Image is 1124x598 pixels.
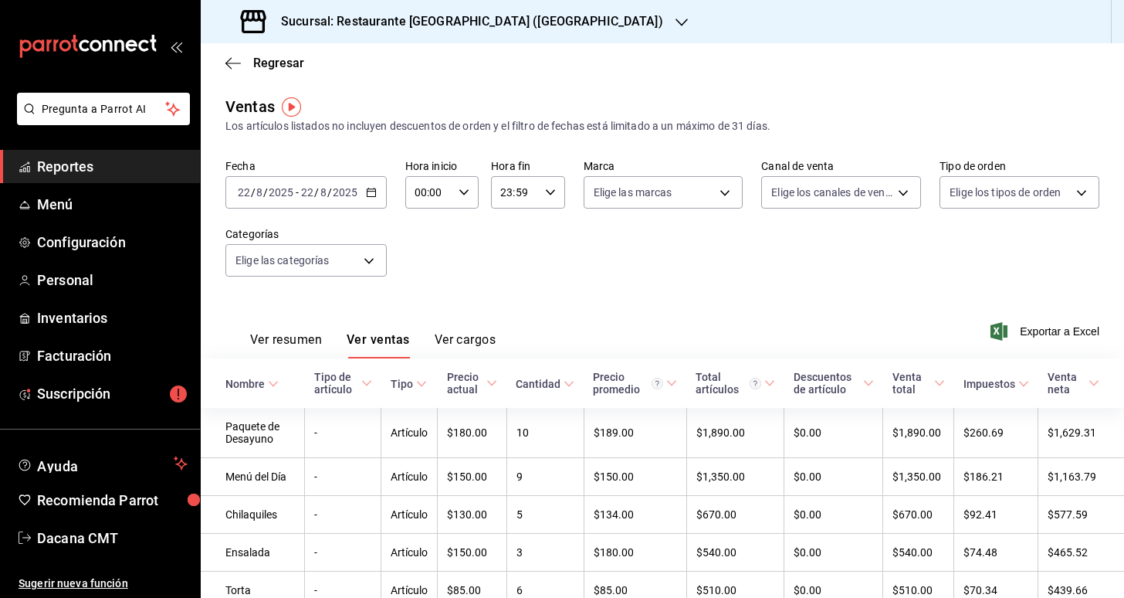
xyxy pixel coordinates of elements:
td: $260.69 [954,408,1038,458]
div: Precio promedio [593,371,663,396]
label: Hora inicio [405,161,479,172]
div: Venta total [892,371,931,396]
div: Ventas [225,95,275,118]
span: / [327,186,332,199]
span: / [314,186,319,199]
td: $150.00 [438,458,507,496]
span: Regresar [253,56,304,70]
img: Tooltip marker [282,97,301,117]
svg: El total artículos considera cambios de precios en los artículos así como costos adicionales por ... [750,378,761,389]
input: -- [256,186,263,199]
td: $0.00 [784,458,883,496]
span: / [263,186,268,199]
label: Canal de venta [761,161,921,172]
td: - [305,458,381,496]
td: $180.00 [438,408,507,458]
span: Ayuda [37,454,168,473]
div: Precio actual [447,371,484,396]
td: $186.21 [954,458,1038,496]
span: - [296,186,299,199]
span: Menú [37,194,188,215]
div: Descuentos de artículo [794,371,860,396]
td: Menú del Día [201,458,305,496]
td: $0.00 [784,408,883,458]
label: Tipo de orden [939,161,1099,172]
td: 9 [506,458,584,496]
input: ---- [268,186,294,199]
td: $1,629.31 [1038,408,1124,458]
span: Total artículos [696,371,775,396]
td: $0.00 [784,534,883,572]
span: Precio promedio [593,371,677,396]
td: - [305,496,381,534]
td: $74.48 [954,534,1038,572]
span: Cantidad [516,378,574,390]
div: Los artículos listados no incluyen descuentos de orden y el filtro de fechas está limitado a un m... [225,118,1099,134]
td: Artículo [381,458,438,496]
span: Dacana CMT [37,528,188,549]
button: Ver resumen [250,332,322,358]
td: Artículo [381,534,438,572]
button: Pregunta a Parrot AI [17,93,190,125]
td: $540.00 [883,534,954,572]
td: 10 [506,408,584,458]
span: Elige los canales de venta [771,185,892,200]
div: Cantidad [516,378,560,390]
td: $150.00 [438,534,507,572]
span: Facturación [37,345,188,366]
span: Configuración [37,232,188,253]
span: Pregunta a Parrot AI [42,101,166,117]
td: $577.59 [1038,496,1124,534]
div: Total artículos [696,371,761,396]
td: $134.00 [584,496,686,534]
td: $1,163.79 [1038,458,1124,496]
td: Paquete de Desayuno [201,408,305,458]
td: $150.00 [584,458,686,496]
label: Marca [584,161,743,172]
span: Sugerir nueva función [19,576,188,592]
button: Regresar [225,56,304,70]
td: $670.00 [686,496,784,534]
span: Venta total [892,371,945,396]
svg: Precio promedio = Total artículos / cantidad [652,378,663,389]
button: open_drawer_menu [170,40,182,53]
td: Chilaquiles [201,496,305,534]
td: $670.00 [883,496,954,534]
input: ---- [332,186,358,199]
td: $465.52 [1038,534,1124,572]
span: Personal [37,270,188,291]
label: Hora fin [491,161,564,172]
div: Nombre [225,378,265,390]
td: Ensalada [201,534,305,572]
td: $189.00 [584,408,686,458]
td: - [305,408,381,458]
span: / [251,186,256,199]
td: $92.41 [954,496,1038,534]
input: -- [300,186,314,199]
span: Impuestos [963,378,1029,390]
td: $1,350.00 [686,458,784,496]
td: Artículo [381,408,438,458]
td: $180.00 [584,534,686,572]
button: Ver cargos [435,332,496,358]
div: Impuestos [963,378,1015,390]
td: $1,350.00 [883,458,954,496]
span: Elige las categorías [235,253,330,268]
div: Venta neta [1048,371,1085,396]
span: Tipo de artículo [314,371,372,396]
span: Reportes [37,156,188,177]
span: Venta neta [1048,371,1099,396]
h3: Sucursal: Restaurante [GEOGRAPHIC_DATA] ([GEOGRAPHIC_DATA]) [269,12,663,31]
span: Elige las marcas [594,185,672,200]
td: $540.00 [686,534,784,572]
a: Pregunta a Parrot AI [11,112,190,128]
span: Precio actual [447,371,498,396]
td: $1,890.00 [686,408,784,458]
label: Categorías [225,229,387,240]
input: -- [320,186,327,199]
span: Descuentos de artículo [794,371,874,396]
button: Exportar a Excel [994,322,1099,341]
span: Tipo [391,378,427,390]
